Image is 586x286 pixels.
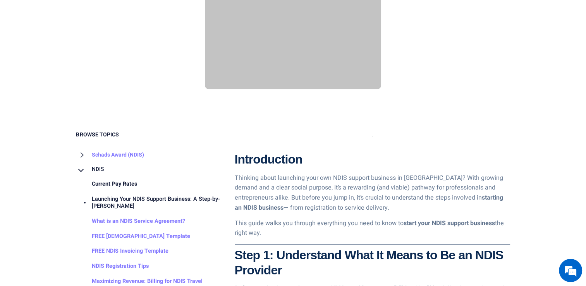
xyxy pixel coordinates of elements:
strong: start your NDIS support business [404,219,495,228]
a: NDIS [76,162,104,177]
a: Schads Award (NDIS) [76,148,144,162]
a: What is an NDIS Service Agreement? [76,214,185,229]
p: Thinking about launching your own NDIS support business in [GEOGRAPHIC_DATA]? With growing demand... [235,173,510,213]
p: This guide walks you through everything you need to know to the right way. [235,219,510,238]
strong: Introduction [235,152,302,166]
a: Launching Your NDIS Support Business: A Step-by-[PERSON_NAME] [76,192,223,214]
textarea: Type your message and hit 'Enter' [4,198,148,225]
a: FREE [DEMOGRAPHIC_DATA] Template [76,229,190,244]
div: Chat with us now [40,43,130,53]
a: Current Pay Rates [76,177,137,192]
a: FREE NDIS Invoicing Template [76,244,168,259]
strong: Step 1: Understand What It Means to Be an NDIS Provider [235,248,504,277]
div: Minimize live chat window [127,4,146,22]
span: We're online! [45,91,107,169]
strong: starting an NDIS business [235,193,503,212]
a: NDIS Registration Tips [76,259,149,274]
